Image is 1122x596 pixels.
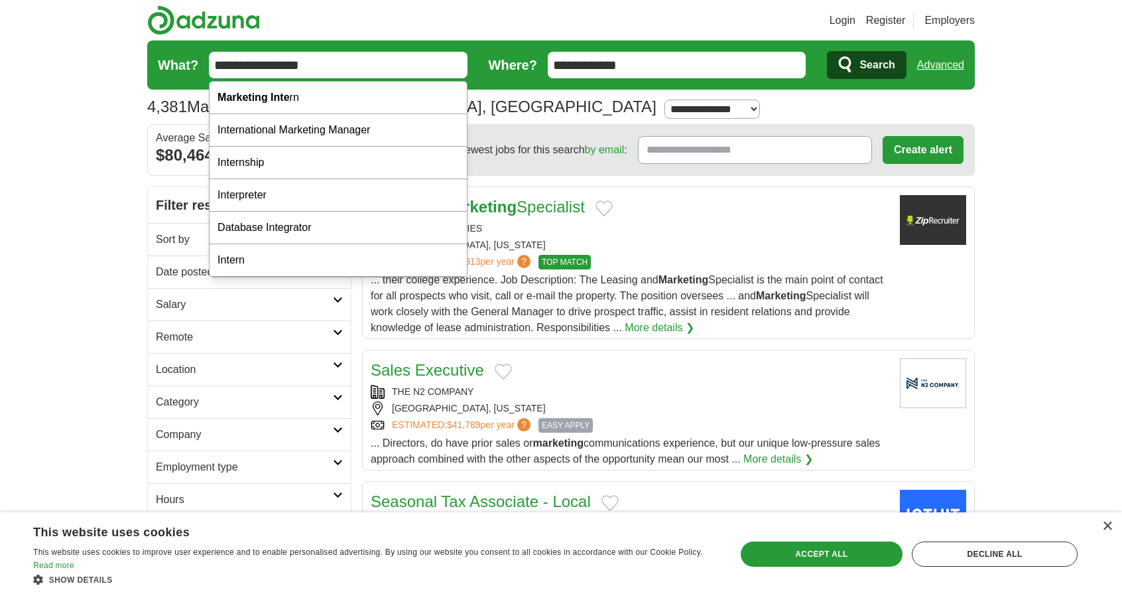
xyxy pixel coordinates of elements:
[33,573,715,586] div: Show details
[148,418,351,451] a: Company
[147,95,187,119] span: 4,381
[371,437,880,465] span: ... Directors, do have prior sales or communications experience, but our unique low-pressure sale...
[912,542,1078,567] div: Decline all
[156,492,333,508] h2: Hours
[601,495,619,511] button: Add to favorite jobs
[33,561,74,570] a: Read more, opens a new window
[156,459,333,475] h2: Employment type
[218,92,289,103] strong: Marketing Inte
[517,255,530,268] span: ?
[866,13,906,29] a: Register
[741,542,903,567] div: Accept all
[371,222,889,236] div: GMH COMMUNITIES
[210,244,467,277] div: Intern
[148,386,351,418] a: Category
[1102,522,1112,532] div: Close
[158,55,198,75] label: What?
[33,520,682,540] div: This website uses cookies
[156,362,333,378] h2: Location
[900,195,966,245] img: Company logo
[156,143,343,167] div: $80,464
[156,133,343,143] div: Average Salary
[210,212,467,244] div: Database Integrator
[743,451,813,467] a: More details ❯
[156,297,333,313] h2: Salary
[447,419,481,430] span: $41,789
[900,490,966,540] img: Intuit logo
[148,187,351,223] h2: Filter results
[371,385,889,399] div: THE N2 COMPANY
[538,255,591,269] span: TOP MATCH
[517,418,530,431] span: ?
[210,82,467,114] div: rn
[147,98,656,115] h1: Marketing Jobs in [GEOGRAPHIC_DATA], [GEOGRAPHIC_DATA]
[924,13,975,29] a: Employers
[49,575,113,585] span: Show details
[917,52,964,78] a: Advanced
[538,418,593,433] span: EASY APPLY
[156,329,333,345] h2: Remote
[33,548,703,557] span: This website uses cookies to improve user experience and to enable personalised advertising. By u...
[147,5,260,35] img: Adzuna logo
[371,492,591,510] a: Seasonal Tax Associate - Local
[156,427,333,443] h2: Company
[210,179,467,212] div: Interpreter
[625,320,694,336] a: More details ❯
[495,364,512,380] button: Add to favorite jobs
[827,51,906,79] button: Search
[585,144,625,155] a: by email
[392,418,533,433] a: ESTIMATED:$41,789per year?
[371,274,883,333] span: ... their college experience. Job Description: The Leasing and Specialist is the main point of co...
[756,290,806,301] strong: Marketing
[156,264,333,280] h2: Date posted
[210,114,467,147] div: International Marketing Manager
[658,274,709,285] strong: Marketing
[859,52,895,78] span: Search
[148,288,351,321] a: Salary
[489,55,537,75] label: Where?
[148,451,351,483] a: Employment type
[148,223,351,256] a: Sort by
[442,198,517,216] strong: Marketing
[371,402,889,415] div: [GEOGRAPHIC_DATA], [US_STATE]
[883,136,964,164] button: Create alert
[371,238,889,252] div: [GEOGRAPHIC_DATA], [US_STATE]
[148,321,351,353] a: Remote
[156,232,333,248] h2: Sort by
[148,483,351,516] a: Hours
[371,361,484,379] a: Sales Executive
[148,256,351,288] a: Date posted
[400,142,627,158] span: Receive the newest jobs for this search :
[148,353,351,386] a: Location
[830,13,855,29] a: Login
[533,437,584,449] strong: marketing
[210,147,467,179] div: Internship
[371,198,585,216] a: Leasing &MarketingSpecialist
[595,200,613,216] button: Add to favorite jobs
[900,358,966,408] img: Company logo
[156,394,333,410] h2: Category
